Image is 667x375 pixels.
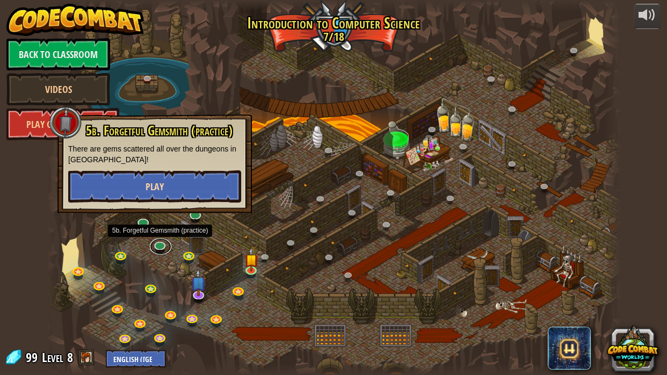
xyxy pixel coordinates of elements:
[68,170,241,203] button: Play
[244,247,258,271] img: level-banner-started.png
[6,73,110,105] a: Videos
[146,180,164,193] span: Play
[68,143,241,165] p: There are gems scattered all over the dungeons in [GEOGRAPHIC_DATA]!
[86,121,233,140] span: 5b. Forgetful Gemsmith (practice)
[6,38,110,70] a: Back to Classroom
[42,349,63,366] span: Level
[191,269,206,296] img: level-banner-unstarted-subscriber.png
[6,4,144,36] img: CodeCombat - Learn how to code by playing a game
[634,4,661,29] button: Adjust volume
[6,108,119,140] a: Play Golden Goal
[26,349,41,366] span: 99
[67,349,73,366] span: 8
